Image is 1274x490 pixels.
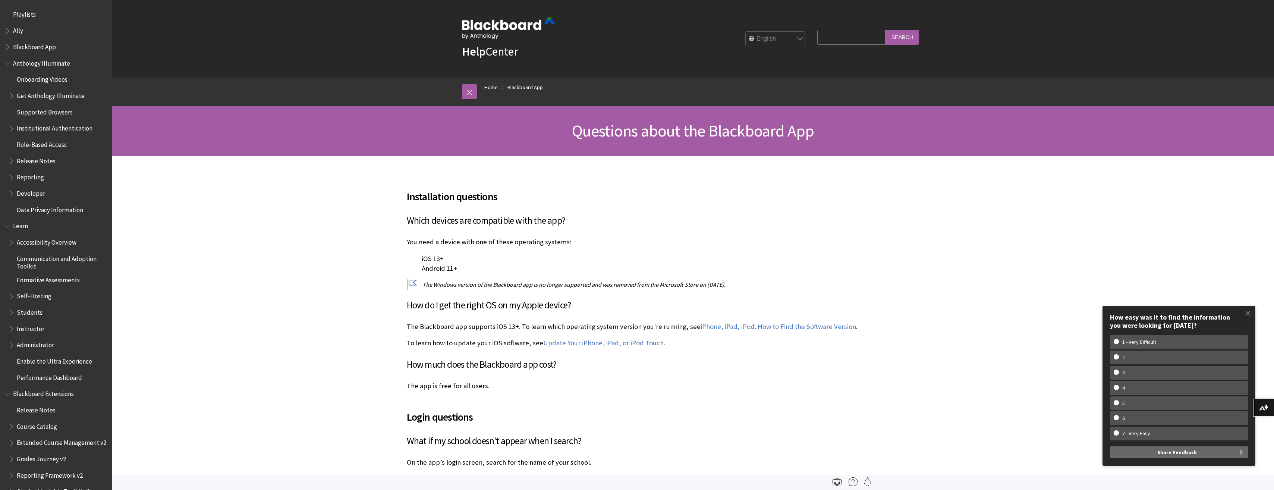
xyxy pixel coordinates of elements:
[833,477,842,486] img: Print
[1114,370,1133,376] w-span: 3
[885,30,919,44] input: Search
[17,187,45,197] span: Developer
[17,274,80,284] span: Formative Assessments
[407,214,869,228] h3: Which devices are compatible with the app?
[407,237,869,247] p: You need a device with one of these operating systems:
[17,236,76,246] span: Accessibility Overview
[13,8,36,18] span: Playlists
[407,358,869,372] h3: How much does the Blackboard app cost?
[13,41,56,51] span: Blackboard App
[1110,313,1248,329] div: How easy was it to find the information you were looking for [DATE]?
[746,32,805,47] select: Site Language Selector
[1157,446,1197,458] span: Share Feedback
[17,89,85,100] span: Get Anthology Illuminate
[17,138,67,148] span: Role-Based Access
[17,290,51,300] span: Self-Hosting
[4,220,107,384] nav: Book outline for Blackboard Learn Help
[17,171,44,181] span: Reporting
[1114,430,1159,437] w-span: 7 - Very Easy
[4,41,107,53] nav: Book outline for Blackboard App Help
[1114,354,1133,361] w-span: 2
[407,254,869,273] p: iOS 13+ Android 11+
[407,338,869,348] p: To learn how to update your iOS software, see .
[17,355,92,365] span: Enable the Ultra Experience
[1114,385,1133,391] w-span: 4
[1114,400,1133,406] w-span: 5
[407,381,869,391] p: The app is free for all users.
[17,73,67,84] span: Onboarding Videos
[17,437,106,447] span: Extended Course Management v2
[17,306,43,316] span: Students
[849,477,858,486] img: More help
[507,83,543,92] a: Blackboard App
[701,322,856,331] a: iPhone, iPad, iPod: How to Find the Software Version
[17,106,73,116] span: Supported Browsers
[4,8,107,21] nav: Book outline for Playlists
[17,155,56,165] span: Release Notes
[17,252,107,270] span: Communication and Adoption Toolkit
[407,280,869,289] p: The Windows version of the Blackboard app is no longer supported and was removed from the Microso...
[863,477,872,486] img: Follow this page
[17,453,66,463] span: Grades Journey v2
[1114,339,1165,345] w-span: 1 - Very Difficult
[1114,415,1133,421] w-span: 6
[17,204,83,214] span: Data Privacy Information
[407,434,869,448] h3: What if my school doesn't appear when I search?
[572,120,814,141] span: Questions about the Blackboard App
[462,44,518,59] a: HelpCenter
[407,458,869,467] p: On the app’s login screen, search for the name of your school.
[13,57,70,67] span: Anthology Illuminate
[17,323,44,333] span: Instructor
[4,25,107,37] nav: Book outline for Anthology Ally Help
[17,371,82,381] span: Performance Dashboard
[407,298,869,312] h3: How do I get the right OS on my Apple device?
[1110,446,1248,458] button: Share Feedback
[17,420,57,430] span: Course Catalog
[17,404,56,414] span: Release Notes
[407,409,869,425] span: Login questions
[462,18,555,39] img: Blackboard by Anthology
[13,25,23,35] span: Ally
[13,220,28,230] span: Learn
[407,189,869,204] span: Installation questions
[543,339,664,348] a: Update Your iPhone, iPad, or iPod Touch
[17,122,92,132] span: Institutional Authentication
[17,339,54,349] span: Administrator
[13,388,74,398] span: Blackboard Extensions
[407,322,869,332] p: The Blackboard app supports iOS 13+. To learn which operating system version you're running, see .
[484,83,498,92] a: Home
[17,469,83,479] span: Reporting Framework v2
[4,57,107,216] nav: Book outline for Anthology Illuminate
[462,44,485,59] strong: Help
